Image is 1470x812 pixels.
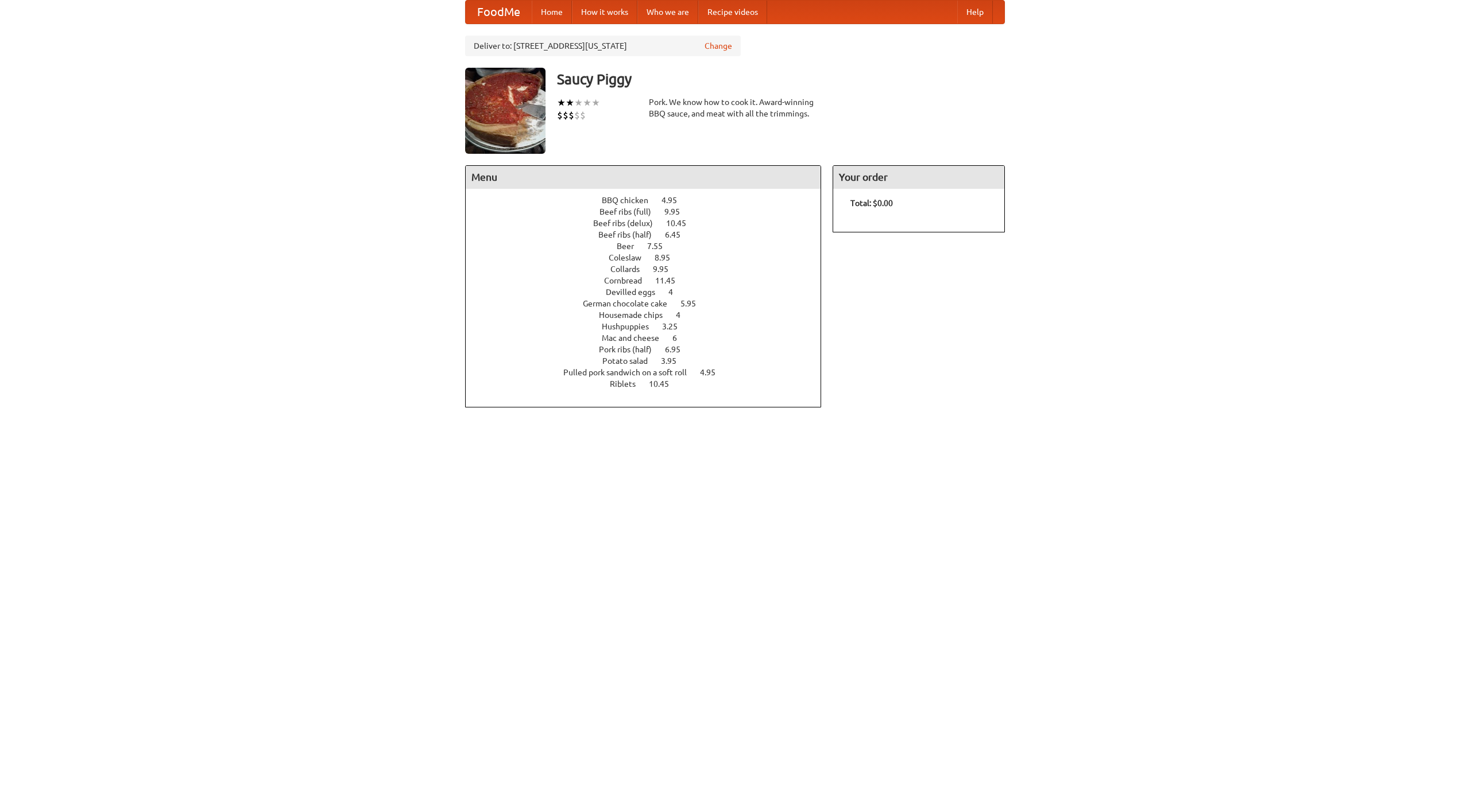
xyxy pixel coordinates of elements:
h4: Your order [833,166,1004,189]
span: 4 [668,287,684,297]
span: Beef ribs (delux) [593,219,664,228]
a: Home [532,1,572,24]
li: ★ [566,96,574,109]
span: 4.95 [661,196,688,205]
a: Riblets 10.45 [610,379,690,388]
a: Pulled pork sandwich on a soft roll 4.95 [563,368,737,377]
span: 6.45 [665,230,692,239]
span: 6 [672,333,688,343]
span: Housemade chips [599,310,674,320]
a: Beer 7.55 [617,242,684,251]
li: $ [563,109,568,122]
li: $ [557,109,563,122]
span: Hushpuppies [602,322,660,331]
a: Recipe videos [698,1,767,24]
span: 5.95 [680,299,707,308]
span: Devilled eggs [606,287,667,297]
li: $ [580,109,586,122]
li: ★ [574,96,583,109]
span: 3.25 [662,322,689,331]
span: Mac and cheese [602,333,671,343]
a: Beef ribs (half) 6.45 [598,230,702,239]
a: Beef ribs (full) 9.95 [599,207,701,216]
span: 10.45 [666,219,698,228]
span: 4 [676,310,692,320]
span: 9.95 [653,265,680,274]
span: Beef ribs (half) [598,230,663,239]
a: Coleslaw 8.95 [609,253,691,262]
span: Potato salad [602,356,659,366]
a: Potato salad 3.95 [602,356,698,366]
li: $ [574,109,580,122]
span: Cornbread [604,276,653,285]
span: Beer [617,242,645,251]
div: Deliver to: [STREET_ADDRESS][US_STATE] [465,36,741,56]
li: ★ [583,96,591,109]
span: 4.95 [700,368,727,377]
span: 3.95 [661,356,688,366]
a: German chocolate cake 5.95 [583,299,717,308]
span: 11.45 [655,276,687,285]
a: Who we are [637,1,698,24]
a: Hushpuppies 3.25 [602,322,699,331]
a: Change [705,40,732,52]
a: BBQ chicken 4.95 [602,196,698,205]
span: Riblets [610,379,647,388]
span: BBQ chicken [602,196,660,205]
a: Help [957,1,993,24]
span: German chocolate cake [583,299,679,308]
a: Beef ribs (delux) 10.45 [593,219,707,228]
li: ★ [591,96,600,109]
span: 9.95 [664,207,691,216]
a: How it works [572,1,637,24]
span: Pulled pork sandwich on a soft roll [563,368,698,377]
span: Collards [610,265,651,274]
a: Housemade chips 4 [599,310,702,320]
span: Coleslaw [609,253,653,262]
a: Collards 9.95 [610,265,690,274]
h4: Menu [466,166,821,189]
a: Pork ribs (half) 6.95 [599,345,702,354]
span: Beef ribs (full) [599,207,663,216]
a: FoodMe [466,1,532,24]
span: 7.55 [647,242,674,251]
span: Pork ribs (half) [599,345,663,354]
img: angular.jpg [465,68,546,154]
span: 6.95 [665,345,692,354]
span: 8.95 [655,253,682,262]
a: Cornbread 11.45 [604,276,697,285]
li: $ [568,109,574,122]
b: Total: $0.00 [850,199,893,208]
div: Pork. We know how to cook it. Award-winning BBQ sauce, and meat with all the trimmings. [649,96,821,119]
li: ★ [557,96,566,109]
a: Mac and cheese 6 [602,333,698,343]
h3: Saucy Piggy [557,68,1005,91]
a: Devilled eggs 4 [606,287,694,297]
span: 10.45 [649,379,680,388]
